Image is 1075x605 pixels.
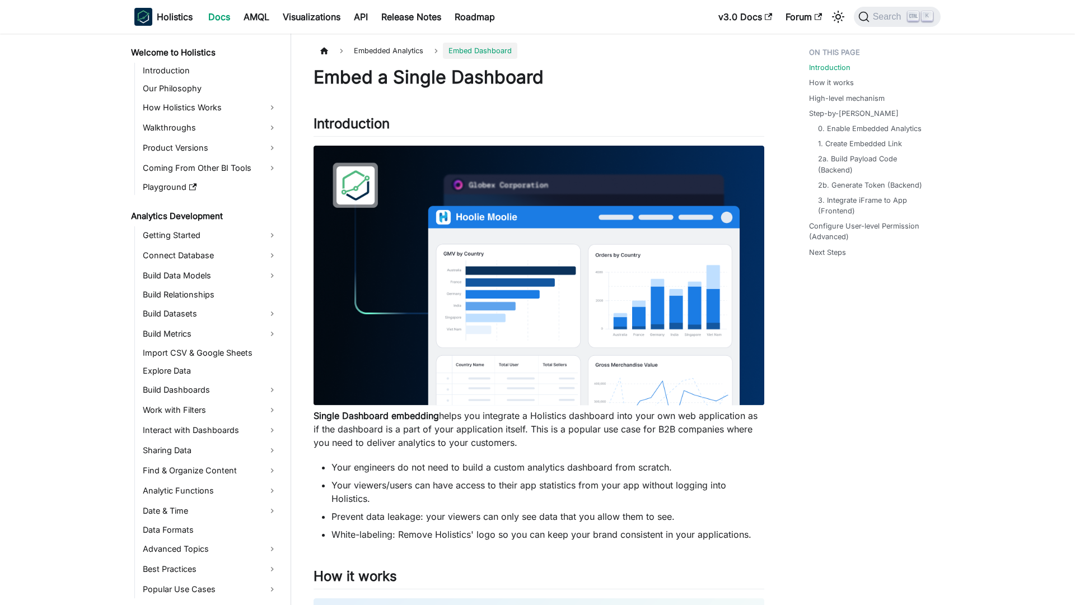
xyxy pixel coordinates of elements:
a: Introduction [809,62,850,73]
a: Interact with Dashboards [139,421,281,439]
a: 3. Integrate iFrame to App (Frontend) [818,195,929,216]
a: Product Versions [139,139,281,157]
a: 2b. Generate Token (Backend) [818,180,922,190]
span: Search [870,12,908,22]
a: Roadmap [448,8,502,26]
a: Build Metrics [139,325,281,343]
span: Embed Dashboard [443,43,517,59]
a: 2a. Build Payload Code (Backend) [818,153,929,175]
b: Holistics [157,10,193,24]
a: Home page [314,43,335,59]
a: Sharing Data [139,441,281,459]
a: Explore Data [139,363,281,379]
a: Walkthroughs [139,119,281,137]
h1: Embed a Single Dashboard [314,66,764,89]
a: Popular Use Cases [139,580,281,598]
li: White-labeling: Remove Holistics' logo so you can keep your brand consistent in your applications. [331,528,764,541]
span: Embedded Analytics [348,43,429,59]
a: Analytic Functions [139,482,281,500]
h2: How it works [314,568,764,589]
a: HolisticsHolistics [134,8,193,26]
a: How Holistics Works [139,99,281,117]
a: Our Philosophy [139,81,281,96]
a: Build Datasets [139,305,281,323]
a: How it works [809,77,854,88]
img: Holistics [134,8,152,26]
a: AMQL [237,8,276,26]
a: Configure User-level Permission (Advanced) [809,221,934,242]
a: High-level mechanism [809,93,885,104]
a: Visualizations [276,8,347,26]
a: Data Formats [139,522,281,538]
a: Forum [779,8,829,26]
a: Analytics Development [128,208,281,224]
a: Build Dashboards [139,381,281,399]
a: 1. Create Embedded Link [818,138,902,149]
a: Step-by-[PERSON_NAME] [809,108,899,119]
img: Embedded Dashboard [314,146,764,406]
a: Import CSV & Google Sheets [139,345,281,361]
li: Your viewers/users can have access to their app statistics from your app without logging into Hol... [331,478,764,505]
strong: Single Dashboard embedding [314,410,439,421]
a: Date & Time [139,502,281,520]
p: helps you integrate a Holistics dashboard into your own web application as if the dashboard is a ... [314,409,764,449]
a: Introduction [139,63,281,78]
a: Find & Organize Content [139,462,281,480]
h2: Introduction [314,115,764,137]
a: 0. Enable Embedded Analytics [818,123,922,134]
li: Prevent data leakage: your viewers can only see data that you allow them to see. [331,510,764,523]
li: Your engineers do not need to build a custom analytics dashboard from scratch. [331,460,764,474]
a: Welcome to Holistics [128,45,281,61]
a: Coming From Other BI Tools [139,159,281,177]
a: Connect Database [139,246,281,264]
a: Work with Filters [139,401,281,419]
a: Build Relationships [139,287,281,302]
a: Playground [139,179,281,195]
button: Search (Ctrl+K) [854,7,941,27]
kbd: K [922,11,933,21]
nav: Docs sidebar [123,34,291,605]
a: Advanced Topics [139,540,281,558]
a: Next Steps [809,247,846,258]
a: v3.0 Docs [712,8,779,26]
a: Build Data Models [139,267,281,285]
nav: Breadcrumbs [314,43,764,59]
a: Docs [202,8,237,26]
button: Switch between dark and light mode (currently light mode) [829,8,847,26]
a: API [347,8,375,26]
a: Getting Started [139,226,281,244]
a: Best Practices [139,560,281,578]
a: Release Notes [375,8,448,26]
